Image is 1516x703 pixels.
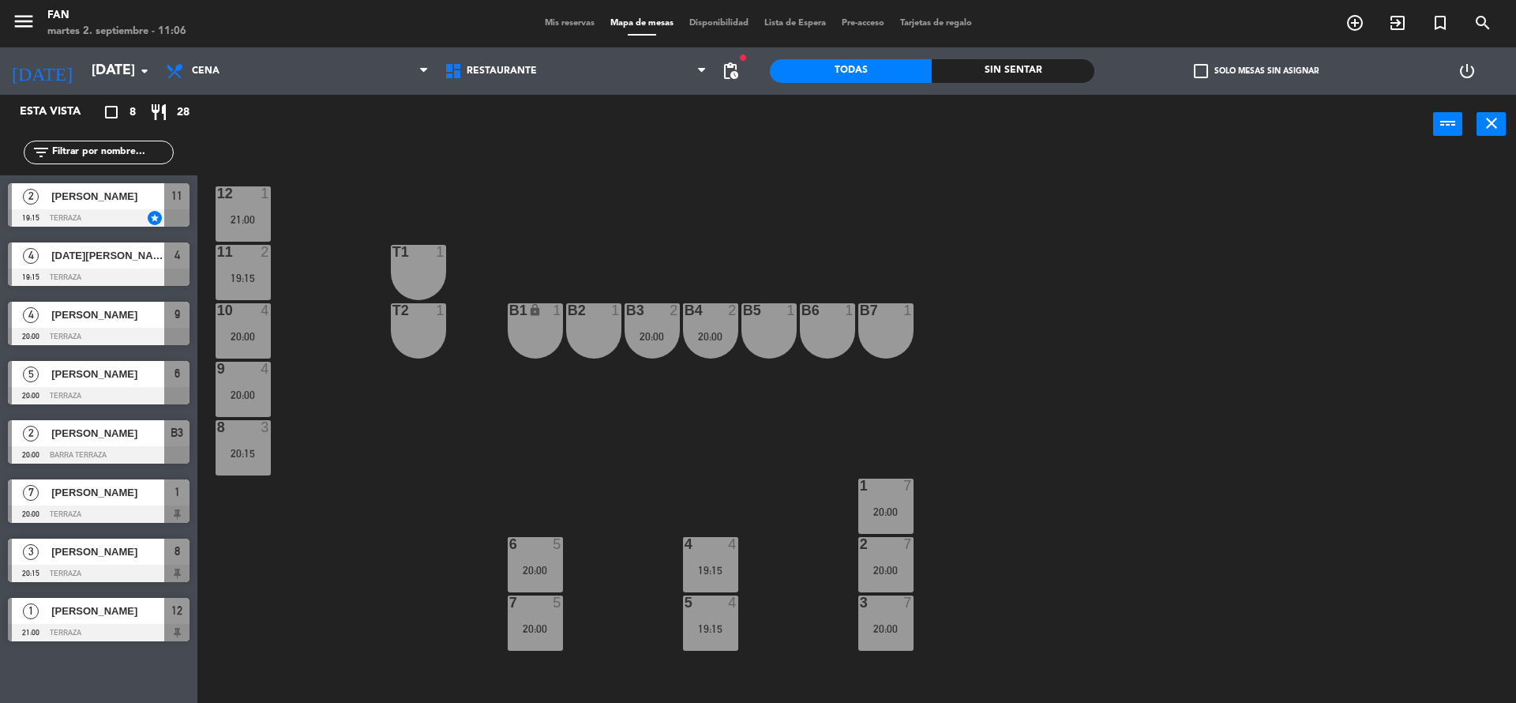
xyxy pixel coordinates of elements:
button: close [1477,112,1506,136]
div: 1 [611,303,621,318]
span: pending_actions [721,62,740,81]
div: 1 [261,186,270,201]
div: Fan [47,8,186,24]
span: 5 [23,367,39,382]
div: 5 [685,596,685,610]
div: 19:15 [683,623,738,634]
div: 4 [685,537,685,551]
i: close [1482,114,1501,133]
input: Filtrar por nombre... [51,144,173,161]
span: B3 [171,423,183,442]
span: Restaurante [467,66,537,77]
div: 1 [845,303,854,318]
span: Mis reservas [537,19,602,28]
div: 1 [903,303,913,318]
i: power_input [1439,114,1458,133]
span: Lista de Espera [756,19,834,28]
span: [PERSON_NAME] [51,484,164,501]
div: 7 [903,596,913,610]
label: Solo mesas sin asignar [1194,64,1319,78]
i: menu [12,9,36,33]
i: add_circle_outline [1345,13,1364,32]
span: 8 [129,103,136,122]
div: 4 [261,303,270,318]
div: 6 [509,537,510,551]
button: menu [12,9,36,39]
i: exit_to_app [1388,13,1407,32]
div: B3 [626,303,627,318]
div: 1 [553,303,562,318]
span: Pre-acceso [834,19,892,28]
div: 10 [217,303,218,318]
div: T2 [392,303,393,318]
div: 9 [217,362,218,376]
span: [PERSON_NAME] [51,188,164,205]
div: B4 [685,303,685,318]
span: Tarjetas de regalo [892,19,980,28]
div: 4 [728,596,737,610]
span: [PERSON_NAME] [51,366,164,382]
span: 1 [174,483,180,502]
div: 1 [436,303,445,318]
div: 19:15 [683,565,738,576]
i: crop_square [102,103,121,122]
div: 8 [217,420,218,434]
span: Mapa de mesas [602,19,681,28]
span: [DATE][PERSON_NAME] [51,247,164,264]
span: 12 [171,601,182,620]
span: 9 [174,305,180,324]
span: 4 [174,246,180,265]
div: Esta vista [8,103,114,122]
div: martes 2. septiembre - 11:06 [47,24,186,39]
i: arrow_drop_down [135,62,154,81]
div: 20:00 [683,331,738,342]
button: power_input [1433,112,1462,136]
div: 2 [261,245,270,259]
span: 28 [177,103,189,122]
i: search [1473,13,1492,32]
div: 11 [217,245,218,259]
i: turned_in_not [1431,13,1450,32]
div: 12 [217,186,218,201]
div: B6 [801,303,802,318]
i: restaurant [149,103,168,122]
span: Cena [192,66,220,77]
span: 2 [23,189,39,205]
span: 3 [23,544,39,560]
span: [PERSON_NAME] [51,603,164,619]
div: 3 [261,420,270,434]
span: [PERSON_NAME] [51,425,164,442]
div: Todas [770,59,932,83]
i: lock [528,303,542,317]
div: 7 [903,537,913,551]
span: 6 [174,364,180,383]
div: 7 [509,596,510,610]
span: fiber_manual_record [738,53,748,62]
i: filter_list [32,143,51,162]
span: 11 [171,186,182,205]
span: 2 [23,426,39,442]
span: [PERSON_NAME] [51,543,164,560]
span: [PERSON_NAME] [51,306,164,323]
i: power_settings_new [1458,62,1477,81]
div: 20:00 [508,565,563,576]
div: 2 [728,303,737,318]
div: 5 [553,596,562,610]
div: 4 [728,537,737,551]
div: B1 [509,303,510,318]
span: 4 [23,307,39,323]
div: 21:00 [216,214,271,225]
div: 7 [903,479,913,493]
span: 4 [23,248,39,264]
div: 20:00 [858,623,914,634]
div: Sin sentar [932,59,1094,83]
div: 4 [261,362,270,376]
div: B5 [743,303,744,318]
span: 1 [23,603,39,619]
span: 7 [23,485,39,501]
div: 20:00 [858,506,914,517]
